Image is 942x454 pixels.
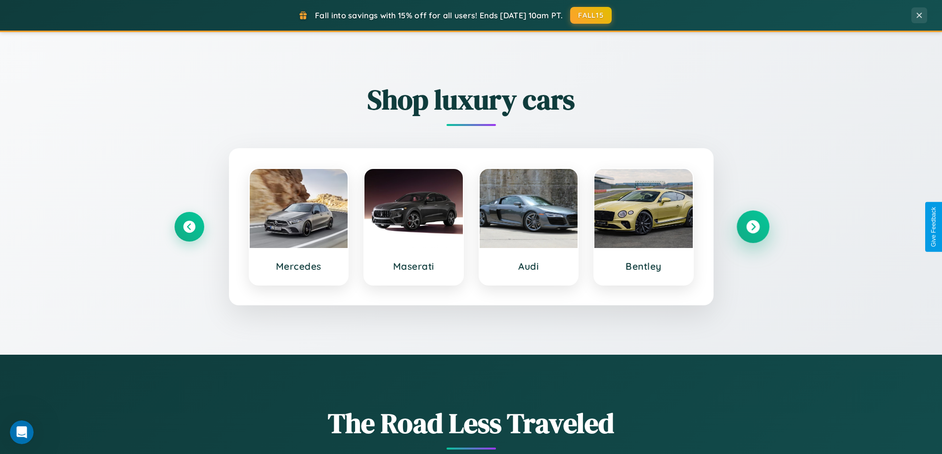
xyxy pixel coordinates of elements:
h2: Shop luxury cars [175,81,768,119]
h1: The Road Less Traveled [175,404,768,442]
h3: Audi [490,260,568,272]
h3: Bentley [604,260,683,272]
iframe: Intercom live chat [10,420,34,444]
h3: Mercedes [260,260,338,272]
span: Fall into savings with 15% off for all users! Ends [DATE] 10am PT. [315,10,563,20]
h3: Maserati [374,260,453,272]
div: Give Feedback [930,207,937,247]
button: FALL15 [570,7,612,24]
